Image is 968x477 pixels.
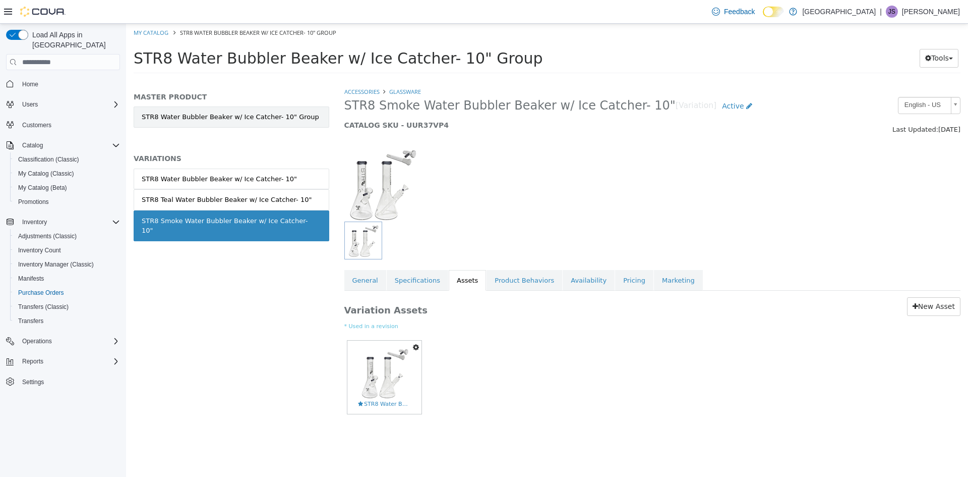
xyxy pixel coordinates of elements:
a: Specifications [261,246,322,268]
button: Inventory Count [10,243,124,257]
h5: CATALOG SKU - UUR37VP4 [218,97,677,106]
span: Last Updated: [766,102,812,110]
button: Operations [2,334,124,348]
a: My Catalog (Beta) [14,182,71,194]
p: [GEOGRAPHIC_DATA] [802,6,876,18]
span: Customers [22,121,51,129]
span: JS [888,6,895,18]
span: Promotions [14,196,120,208]
button: My Catalog (Classic) [10,167,124,181]
a: Transfers [14,315,47,327]
a: Customers [18,119,55,131]
span: Purchase Orders [14,287,120,299]
span: STR8 Water Bubbler 10 Smoke.jpg [232,377,285,385]
span: Transfers [14,315,120,327]
span: Operations [22,337,52,345]
span: Inventory [22,218,47,226]
span: My Catalog (Beta) [14,182,120,194]
span: Users [18,98,120,111]
span: STR8 Smoke Water Bubbler Beaker w/ Ice Catcher- 10" [218,74,550,90]
button: Transfers [10,314,124,328]
span: Active [596,78,618,86]
button: Operations [18,335,56,347]
span: Inventory Manager (Classic) [14,258,120,271]
a: STR8 Water Bubbler 10 Smoke.jpgSTR8 Water Bubbler 10 Smoke.jpg [221,317,295,390]
span: Adjustments (Classic) [14,230,120,242]
span: Users [22,100,38,109]
img: Cova [20,7,66,17]
a: Inventory Manager (Classic) [14,258,98,271]
input: Dark Mode [763,7,784,17]
button: Promotions [10,195,124,209]
a: Inventory Count [14,244,65,256]
a: General [218,246,260,268]
button: Reports [2,354,124,368]
button: Purchase Orders [10,286,124,300]
h3: Variation Assets [218,274,576,292]
a: Glassware [263,64,295,72]
span: Inventory Count [14,244,120,256]
span: Inventory Count [18,246,61,254]
span: Adjustments (Classic) [18,232,77,240]
span: Transfers (Classic) [18,303,69,311]
a: English - US [772,73,834,90]
span: Settings [18,376,120,388]
h5: VARIATIONS [8,130,203,139]
button: Inventory [18,216,51,228]
small: [Variation] [550,78,590,86]
button: Inventory Manager (Classic) [10,257,124,272]
button: Classification (Classic) [10,152,124,167]
span: English - US [772,74,821,89]
a: New Asset [781,274,834,292]
span: Catalog [18,139,120,151]
span: Reports [18,355,120,367]
button: Transfers (Classic) [10,300,124,314]
span: Classification (Classic) [14,153,120,166]
span: Home [22,80,38,88]
span: Settings [22,378,44,386]
small: * Used in a revision [218,299,835,307]
span: Manifests [14,273,120,285]
span: STR8 Water Bubbler Beaker w/ Ice Catcher- 10" Group [8,26,417,43]
button: Home [2,76,124,91]
nav: Complex example [6,72,120,415]
button: My Catalog (Beta) [10,181,124,195]
button: Users [18,98,42,111]
a: Classification (Classic) [14,153,83,166]
a: Product Behaviors [360,246,436,268]
a: Transfers (Classic) [14,301,73,313]
button: Manifests [10,272,124,286]
a: Pricing [489,246,527,268]
a: STR8 Water Bubbler Beaker w/ Ice Catcher- 10" Group [8,83,203,104]
button: Catalog [2,138,124,152]
span: Load All Apps in [GEOGRAPHIC_DATA] [28,30,120,50]
span: STR8 Water Bubbler Beaker w/ Ice Catcher- 10" Group [54,5,210,13]
img: 150 [218,122,294,198]
span: Classification (Classic) [18,155,79,164]
a: Manifests [14,273,48,285]
h5: MASTER PRODUCT [8,69,203,78]
button: Tools [794,25,832,44]
p: | [880,6,882,18]
span: Feedback [724,7,755,17]
span: Promotions [18,198,49,206]
button: Adjustments (Classic) [10,229,124,243]
span: My Catalog (Classic) [14,168,120,180]
div: STR8 Teal Water Bubbler Beaker w/ Ice Catcher- 10" [16,171,186,181]
a: My Catalog [8,5,42,13]
span: Home [18,77,120,90]
span: [DATE] [812,102,834,110]
button: Users [2,97,124,112]
span: Transfers (Classic) [14,301,120,313]
img: STR8 Water Bubbler 10 Smoke.jpg [232,323,285,376]
span: Reports [22,357,43,365]
a: Assets [323,246,360,268]
a: My Catalog (Classic) [14,168,78,180]
a: Promotions [14,196,53,208]
span: Dark Mode [763,17,763,18]
a: Marketing [528,246,577,268]
button: Reports [18,355,47,367]
a: Settings [18,376,48,388]
span: Catalog [22,141,43,149]
p: [PERSON_NAME] [902,6,960,18]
